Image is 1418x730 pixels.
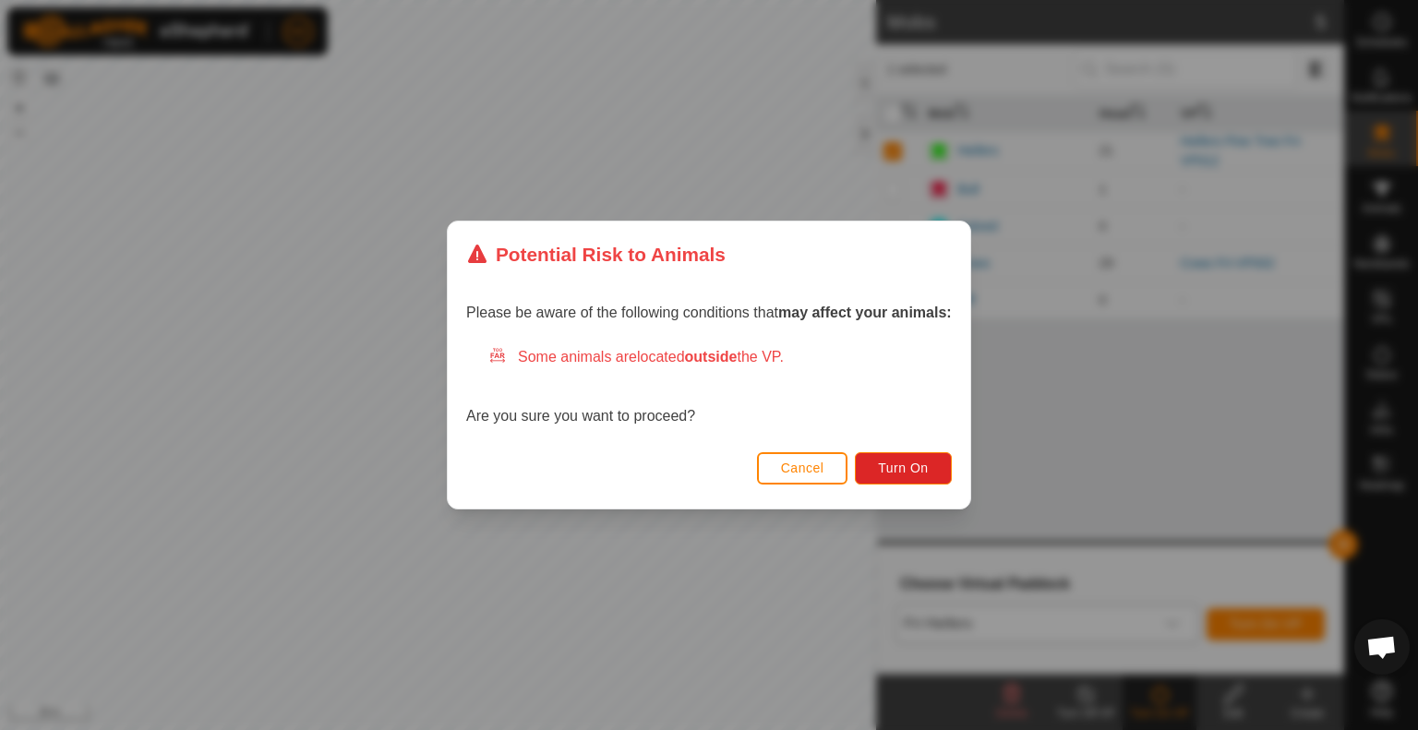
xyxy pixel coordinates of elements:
div: Some animals are [488,346,952,368]
strong: outside [685,349,738,365]
span: located the VP. [637,349,784,365]
strong: may affect your animals: [778,305,952,320]
span: Cancel [781,461,824,475]
button: Cancel [757,452,848,485]
span: Turn On [879,461,929,475]
span: Please be aware of the following conditions that [466,305,952,320]
button: Turn On [856,452,952,485]
div: Potential Risk to Animals [466,240,726,269]
div: Open chat [1354,619,1410,675]
div: Are you sure you want to proceed? [466,346,952,427]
